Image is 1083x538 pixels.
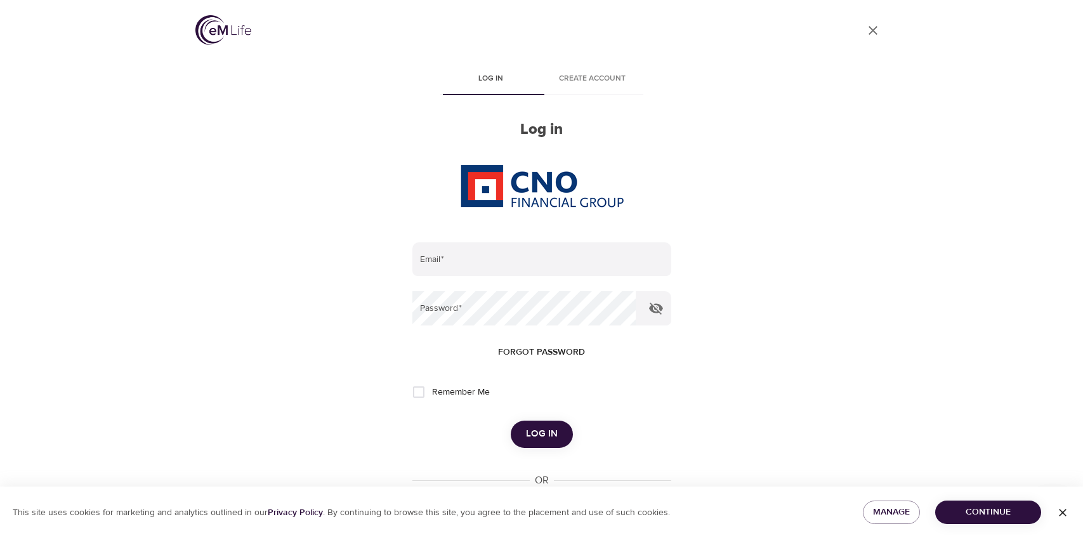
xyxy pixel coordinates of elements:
img: logo [195,15,251,45]
img: CNO%20logo.png [460,164,624,207]
button: Log in [511,421,573,447]
button: Continue [935,501,1041,524]
span: Create account [549,72,636,86]
a: close [858,15,888,46]
span: Log in [526,426,558,442]
span: Forgot password [498,344,585,360]
span: Remember Me [432,386,490,399]
button: Manage [863,501,920,524]
button: Forgot password [493,341,590,364]
div: OR [530,473,554,488]
span: Continue [945,504,1031,520]
span: Manage [873,504,910,520]
span: Log in [448,72,534,86]
a: Privacy Policy [268,507,323,518]
div: disabled tabs example [412,65,671,95]
h2: Log in [412,121,671,139]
